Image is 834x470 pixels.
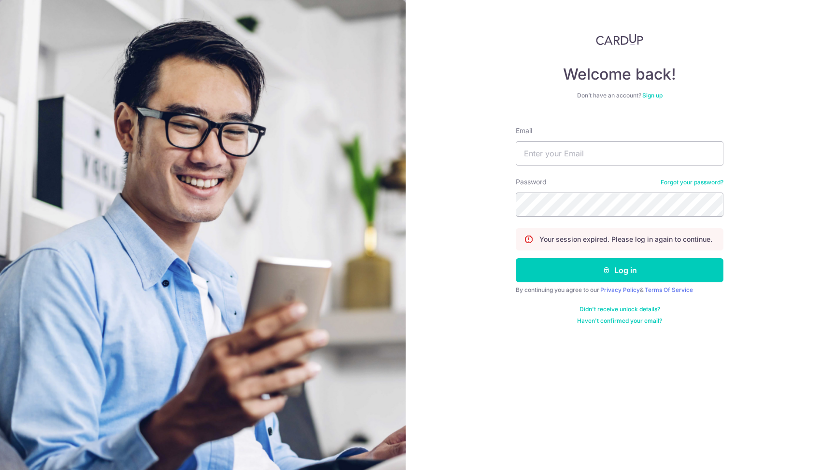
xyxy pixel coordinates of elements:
a: Forgot your password? [661,179,723,186]
a: Sign up [642,92,663,99]
label: Email [516,126,532,136]
img: CardUp Logo [596,34,643,45]
a: Haven't confirmed your email? [577,317,662,325]
label: Password [516,177,547,187]
a: Didn't receive unlock details? [580,305,660,313]
div: Don’t have an account? [516,92,723,99]
input: Enter your Email [516,141,723,166]
p: Your session expired. Please log in again to continue. [539,235,712,244]
a: Privacy Policy [600,286,640,293]
div: By continuing you agree to our & [516,286,723,294]
h4: Welcome back! [516,65,723,84]
a: Terms Of Service [645,286,693,293]
button: Log in [516,258,723,282]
